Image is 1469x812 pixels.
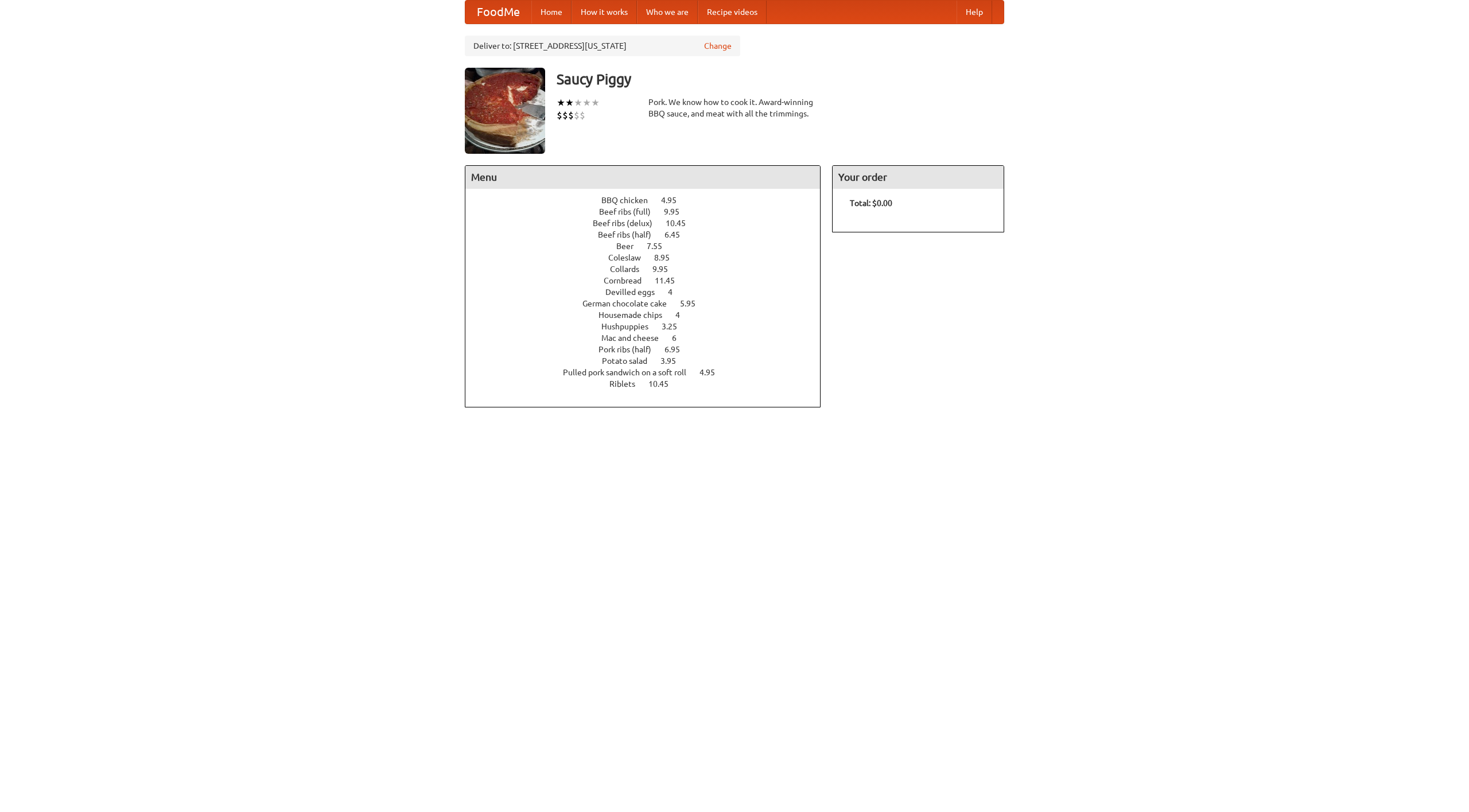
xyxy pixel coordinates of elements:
a: Help [957,1,992,24]
span: 9.95 [652,265,679,274]
span: 7.55 [647,242,674,251]
span: Beef ribs (half) [598,230,663,239]
span: Coleslaw [608,253,652,262]
a: Hushpuppies 3.25 [601,322,698,331]
span: German chocolate cake [582,299,678,308]
div: Pork. We know how to cook it. Award-winning BBQ sauce, and meat with all the trimmings. [648,96,821,119]
span: 4.95 [661,196,688,205]
span: Collards [610,265,651,274]
a: Housemade chips 4 [599,310,701,320]
li: $ [568,109,574,122]
span: Potato salad [602,356,659,366]
li: ★ [574,96,582,109]
a: Cornbread 11.45 [604,276,696,285]
span: 3.95 [660,356,687,366]
a: Collards 9.95 [610,265,689,274]
li: ★ [591,96,600,109]
h4: Menu [465,166,820,189]
a: Beef ribs (delux) 10.45 [593,219,707,228]
img: angular.jpg [465,68,545,154]
span: 6.95 [664,345,691,354]
li: $ [562,109,568,122]
li: $ [574,109,580,122]
a: Beef ribs (half) 6.45 [598,230,701,239]
span: 3.25 [662,322,689,331]
span: 6.45 [664,230,691,239]
span: 10.45 [648,379,680,388]
a: Coleslaw 8.95 [608,253,691,262]
span: Beef ribs (full) [599,207,662,216]
span: Mac and cheese [601,333,670,343]
li: ★ [565,96,574,109]
li: ★ [582,96,591,109]
span: 9.95 [664,207,691,216]
li: $ [557,109,562,122]
a: Who we are [637,1,698,24]
li: $ [580,109,585,122]
span: Pork ribs (half) [599,345,663,354]
span: 4 [668,287,684,297]
h3: Saucy Piggy [557,68,1004,91]
span: BBQ chicken [601,196,659,205]
span: Devilled eggs [605,287,666,297]
a: Recipe videos [698,1,767,24]
span: 8.95 [654,253,681,262]
div: Deliver to: [STREET_ADDRESS][US_STATE] [465,36,740,56]
span: 10.45 [666,219,697,228]
a: Riblets 10.45 [609,379,690,388]
a: Mac and cheese 6 [601,333,698,343]
span: 6 [672,333,688,343]
a: FoodMe [465,1,531,24]
b: Total: $0.00 [850,199,892,208]
li: ★ [557,96,565,109]
span: Riblets [609,379,647,388]
a: Pork ribs (half) 6.95 [599,345,701,354]
a: Pulled pork sandwich on a soft roll 4.95 [563,368,736,377]
span: 4.95 [699,368,726,377]
a: How it works [572,1,637,24]
a: BBQ chicken 4.95 [601,196,698,205]
a: German chocolate cake 5.95 [582,299,717,308]
a: Beer 7.55 [616,242,683,251]
span: Beef ribs (delux) [593,219,664,228]
a: Home [531,1,572,24]
span: Beer [616,242,645,251]
a: Devilled eggs 4 [605,287,694,297]
span: Cornbread [604,276,653,285]
span: Housemade chips [599,310,674,320]
span: 5.95 [680,299,707,308]
h4: Your order [833,166,1004,189]
span: Pulled pork sandwich on a soft roll [563,368,698,377]
a: Potato salad 3.95 [602,356,697,366]
a: Beef ribs (full) 9.95 [599,207,701,216]
span: 11.45 [655,276,686,285]
span: 4 [675,310,691,320]
span: Hushpuppies [601,322,660,331]
a: Change [704,40,732,52]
